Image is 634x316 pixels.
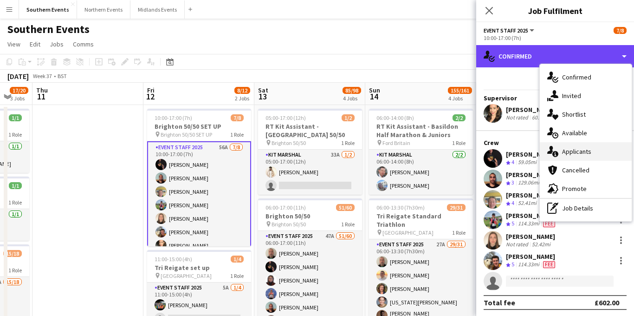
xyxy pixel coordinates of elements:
span: 1/1 [9,114,22,121]
span: [GEOGRAPHIC_DATA] [382,229,433,236]
span: 4 [511,199,514,206]
div: [PERSON_NAME] [506,252,557,261]
span: Fri [147,86,155,94]
div: 52.42mi [530,241,552,248]
div: 4 Jobs [448,95,472,102]
button: Event Staff 2025 [484,27,536,34]
span: 7/8 [614,27,627,34]
div: 114.33mi [516,261,541,269]
span: 4 [511,158,514,165]
div: 3 Jobs [10,95,28,102]
div: 114.33mi [516,220,541,228]
span: Brighton 50/50 [272,221,306,228]
span: 5 [511,220,514,227]
div: 2 Jobs [235,95,250,102]
app-job-card: 06:00-14:00 (8h)2/2RT Kit Assistant - Basildon Half Marathon & Juniors Ford Britain1 RoleKit Mars... [369,109,473,195]
span: 1 Role [452,229,466,236]
div: [PERSON_NAME] [506,150,555,158]
div: 59.05mi [516,158,538,166]
span: View [7,40,20,48]
span: 1 Role [8,199,22,206]
div: [PERSON_NAME] [506,211,557,220]
app-card-role: Event Staff 202556A7/810:00-17:00 (7h)[PERSON_NAME][PERSON_NAME][PERSON_NAME][PERSON_NAME][PERSON... [147,141,251,269]
span: 11 [35,91,48,102]
span: 5 [511,261,514,268]
span: Promote [562,184,587,193]
span: 1 Role [341,139,355,146]
span: 1 Role [8,131,22,138]
span: 8/12 [234,87,250,94]
span: 17/20 [10,87,28,94]
a: Edit [26,38,44,50]
span: Comms [73,40,94,48]
span: 2/2 [453,114,466,121]
span: 06:00-17:00 (11h) [265,204,306,211]
span: Event Staff 2025 [484,27,528,34]
span: Available [562,129,587,137]
div: Job Details [540,199,632,217]
span: Brighton 50/50 SET UP [161,131,212,138]
app-job-card: 05:00-17:00 (12h)1/2RT Kit Assistant - [GEOGRAPHIC_DATA] 50/50 Brighton 50/501 RoleKit Marshal33A... [258,109,362,195]
a: Jobs [46,38,67,50]
div: Crew [476,138,634,147]
div: 52.41mi [516,199,538,207]
span: 1 Role [8,267,22,274]
span: Fee [543,220,555,227]
h3: Tri Reigate Standard Triathlon [369,212,473,229]
a: Comms [69,38,97,50]
div: 4 Jobs [343,95,361,102]
span: 1 Role [230,131,244,138]
div: 60.56mi [530,114,552,121]
span: 10:00-17:00 (7h) [155,114,192,121]
h3: Brighton 50/50 SET UP [147,122,251,131]
span: Sun [369,86,380,94]
div: Total fee [484,298,515,307]
span: Confirmed [562,73,591,81]
span: 1 Role [230,272,244,279]
span: Shortlist [562,110,586,118]
span: Edit [30,40,40,48]
span: Brighton 50/50 [272,139,306,146]
span: [GEOGRAPHIC_DATA] [161,272,212,279]
div: Confirmed [476,45,634,67]
span: Applicants [562,147,591,156]
span: Fee [543,261,555,268]
h3: Brighton 50/50 [258,212,362,220]
div: Crew has different fees then in role [541,261,557,269]
span: 155/161 [448,87,472,94]
span: Thu [36,86,48,94]
span: 05:00-17:00 (12h) [265,114,306,121]
div: £602.00 [595,298,619,307]
h3: Tri Reigate set up [147,263,251,272]
div: Not rated [506,241,530,248]
div: [PERSON_NAME] [506,171,555,179]
div: [PERSON_NAME] [506,232,555,241]
h3: RT Kit Assistant - [GEOGRAPHIC_DATA] 50/50 [258,122,362,139]
h3: RT Kit Assistant - Basildon Half Marathon & Juniors [369,122,473,139]
span: Cancelled [562,166,589,174]
app-card-role: Kit Marshal2/206:00-14:00 (8h)[PERSON_NAME][PERSON_NAME] [369,150,473,195]
div: 10:00-17:00 (7h) [484,34,627,41]
button: Northern Events [77,0,130,19]
span: 51/60 [336,204,355,211]
span: 1/2 [342,114,355,121]
span: 06:00-13:30 (7h30m) [376,204,425,211]
div: BST [58,72,67,79]
span: Invited [562,92,581,100]
h1: Southern Events [7,22,90,36]
button: Midlands Events [130,0,185,19]
div: Supervisor [476,94,634,102]
div: [PERSON_NAME] [506,105,568,114]
span: 1/4 [231,256,244,263]
span: Jobs [50,40,64,48]
span: 06:00-14:00 (8h) [376,114,414,121]
span: Sat [258,86,268,94]
span: 3 [511,179,514,186]
span: 1 Role [341,221,355,228]
app-job-card: 10:00-17:00 (7h)7/8Brighton 50/50 SET UP Brighton 50/50 SET UP1 RoleEvent Staff 202556A7/810:00-1... [147,109,251,246]
app-card-role: Kit Marshal33A1/205:00-17:00 (12h)[PERSON_NAME] [258,150,362,195]
span: Ford Britain [382,139,410,146]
